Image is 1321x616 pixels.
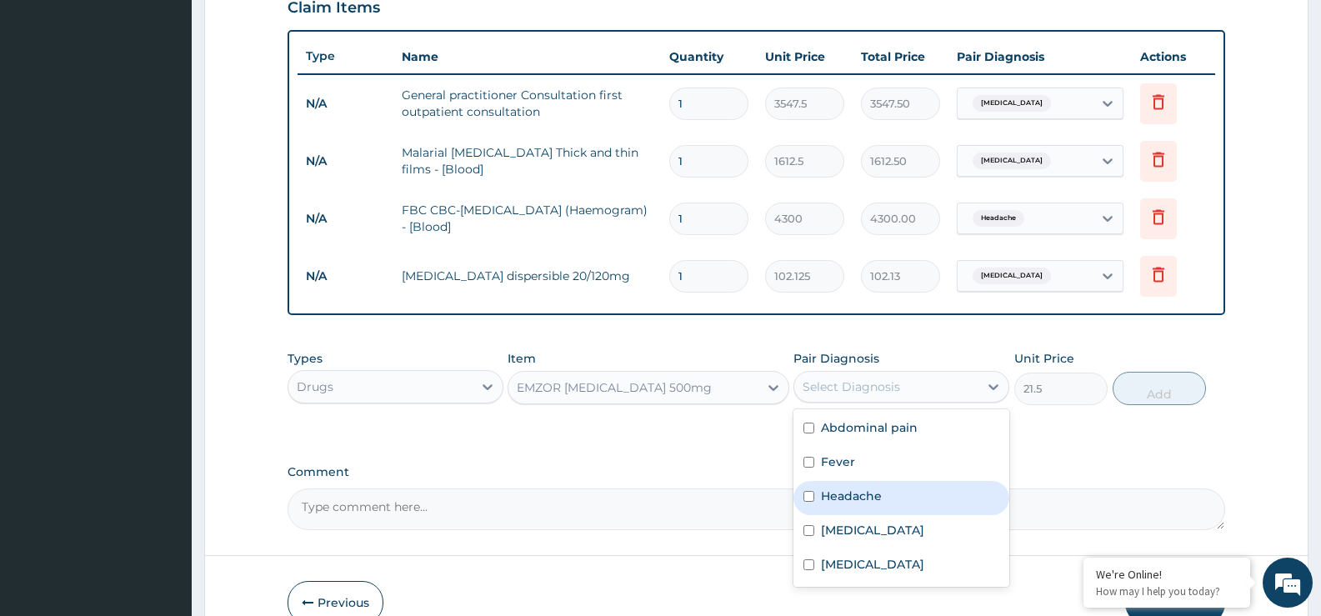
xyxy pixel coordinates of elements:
[297,378,333,395] div: Drugs
[508,350,536,367] label: Item
[973,95,1051,112] span: [MEDICAL_DATA]
[661,40,757,73] th: Quantity
[821,522,924,538] label: [MEDICAL_DATA]
[821,488,882,504] label: Headache
[273,8,313,48] div: Minimize live chat window
[1132,40,1215,73] th: Actions
[853,40,948,73] th: Total Price
[517,379,712,396] div: EMZOR [MEDICAL_DATA] 500mg
[393,40,661,73] th: Name
[298,41,393,72] th: Type
[393,193,661,243] td: FBC CBC-[MEDICAL_DATA] (Haemogram) - [Blood]
[393,78,661,128] td: General practitioner Consultation first outpatient consultation
[31,83,68,125] img: d_794563401_company_1708531726252_794563401
[1096,567,1238,582] div: We're Online!
[298,261,393,292] td: N/A
[1096,584,1238,598] p: How may I help you today?
[793,350,879,367] label: Pair Diagnosis
[821,419,918,436] label: Abdominal pain
[298,146,393,177] td: N/A
[393,259,661,293] td: [MEDICAL_DATA] dispersible 20/120mg
[87,93,280,115] div: Chat with us now
[973,210,1024,227] span: Headache
[821,556,924,573] label: [MEDICAL_DATA]
[393,136,661,186] td: Malarial [MEDICAL_DATA] Thick and thin films - [Blood]
[821,453,855,470] label: Fever
[973,153,1051,169] span: [MEDICAL_DATA]
[288,352,323,366] label: Types
[973,268,1051,284] span: [MEDICAL_DATA]
[757,40,853,73] th: Unit Price
[288,465,1225,479] label: Comment
[1113,372,1206,405] button: Add
[298,203,393,234] td: N/A
[298,88,393,119] td: N/A
[948,40,1132,73] th: Pair Diagnosis
[97,195,230,363] span: We're online!
[803,378,900,395] div: Select Diagnosis
[8,426,318,484] textarea: Type your message and hit 'Enter'
[1014,350,1074,367] label: Unit Price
